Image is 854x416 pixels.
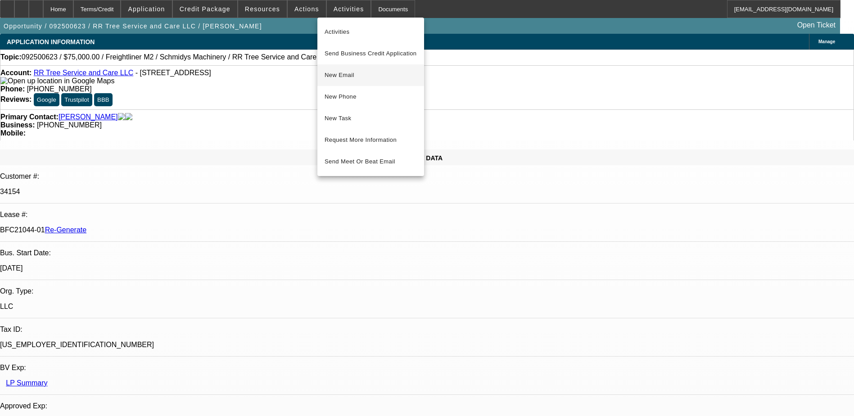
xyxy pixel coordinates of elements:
[325,156,417,167] span: Send Meet Or Beat Email
[325,48,417,59] span: Send Business Credit Application
[325,27,417,37] span: Activities
[325,113,417,124] span: New Task
[325,135,417,145] span: Request More Information
[325,91,417,102] span: New Phone
[325,70,417,81] span: New Email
